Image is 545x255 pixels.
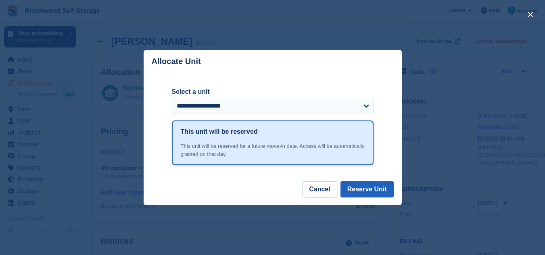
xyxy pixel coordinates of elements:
button: Cancel [302,181,337,197]
div: This unit will be reserved for a future move-in date. Access will be automatically granted on tha... [181,142,365,158]
label: Select a unit [172,87,374,97]
h1: This unit will be reserved [181,127,258,137]
p: Allocate Unit [152,57,201,66]
button: Reserve Unit [340,181,394,197]
button: close [524,8,537,21]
